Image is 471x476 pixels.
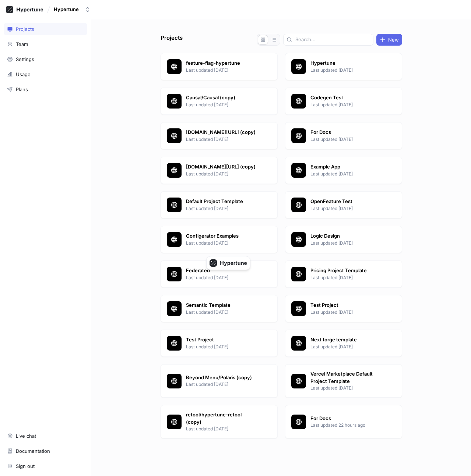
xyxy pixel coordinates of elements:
a: Team [4,38,87,50]
p: Last updated [DATE] [186,344,256,350]
p: Last updated [DATE] [186,171,256,177]
p: Last updated [DATE] [186,309,256,316]
a: Plans [4,83,87,96]
p: [DOMAIN_NAME][URL] (copy) [186,129,256,136]
button: Hypertune [51,3,94,15]
div: Live chat [16,433,36,439]
span: New [388,38,399,42]
p: feature-flag-hypertune [186,60,256,67]
div: Projects [16,26,34,32]
p: Last updated [DATE] [186,381,256,388]
a: Projects [4,23,87,35]
div: Plans [16,86,28,92]
p: Last updated [DATE] [310,240,380,246]
p: retool/hypertune-retool (copy) [186,411,256,426]
div: Team [16,41,28,47]
p: Last updated 22 hours ago [310,422,380,429]
p: Last updated [DATE] [186,426,256,432]
p: Last updated [DATE] [186,136,256,143]
p: OpenFeature Test [310,198,380,205]
p: Last updated [DATE] [310,274,380,281]
div: Documentation [16,448,50,454]
p: Last updated [DATE] [186,67,256,74]
p: Last updated [DATE] [310,344,380,350]
p: Codegen Test [310,94,380,102]
p: For Docs [310,415,380,422]
p: Last updated [DATE] [310,205,380,212]
p: Last updated [DATE] [310,102,380,108]
p: Last updated [DATE] [310,136,380,143]
p: Configerator Examples [186,232,256,240]
p: [DOMAIN_NAME][URL] (copy) [186,163,256,171]
p: Federated [186,267,256,274]
p: Last updated [DATE] [310,309,380,316]
p: Logic Design [310,232,380,240]
input: Search... [295,36,370,43]
p: Last updated [DATE] [310,171,380,177]
p: Beyond Menu/Polaris (copy) [186,374,256,381]
p: Test Project [310,302,380,309]
p: Example App [310,163,380,171]
p: Semantic Template [186,302,256,309]
p: Hypertune [310,60,380,67]
div: Usage [16,71,31,77]
div: Sign out [16,463,35,469]
p: For Docs [310,129,380,136]
p: Last updated [DATE] [186,274,256,281]
div: Settings [16,56,34,62]
p: Vercel Marketplace Default Project Template [310,370,380,385]
button: New [376,34,402,46]
p: Test Project [186,336,256,344]
p: Causal/Causal (copy) [186,94,256,102]
div: Hypertune [54,6,79,13]
p: Last updated [DATE] [310,385,380,391]
p: Last updated [DATE] [186,205,256,212]
p: Projects [161,34,183,46]
p: Default Project Template [186,198,256,205]
a: Documentation [4,445,87,457]
p: Last updated [DATE] [310,67,380,74]
p: Pricing Project Template [310,267,380,274]
p: Last updated [DATE] [186,240,256,246]
a: Usage [4,68,87,81]
p: Next forge template [310,336,380,344]
p: Last updated [DATE] [186,102,256,108]
a: Settings [4,53,87,65]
